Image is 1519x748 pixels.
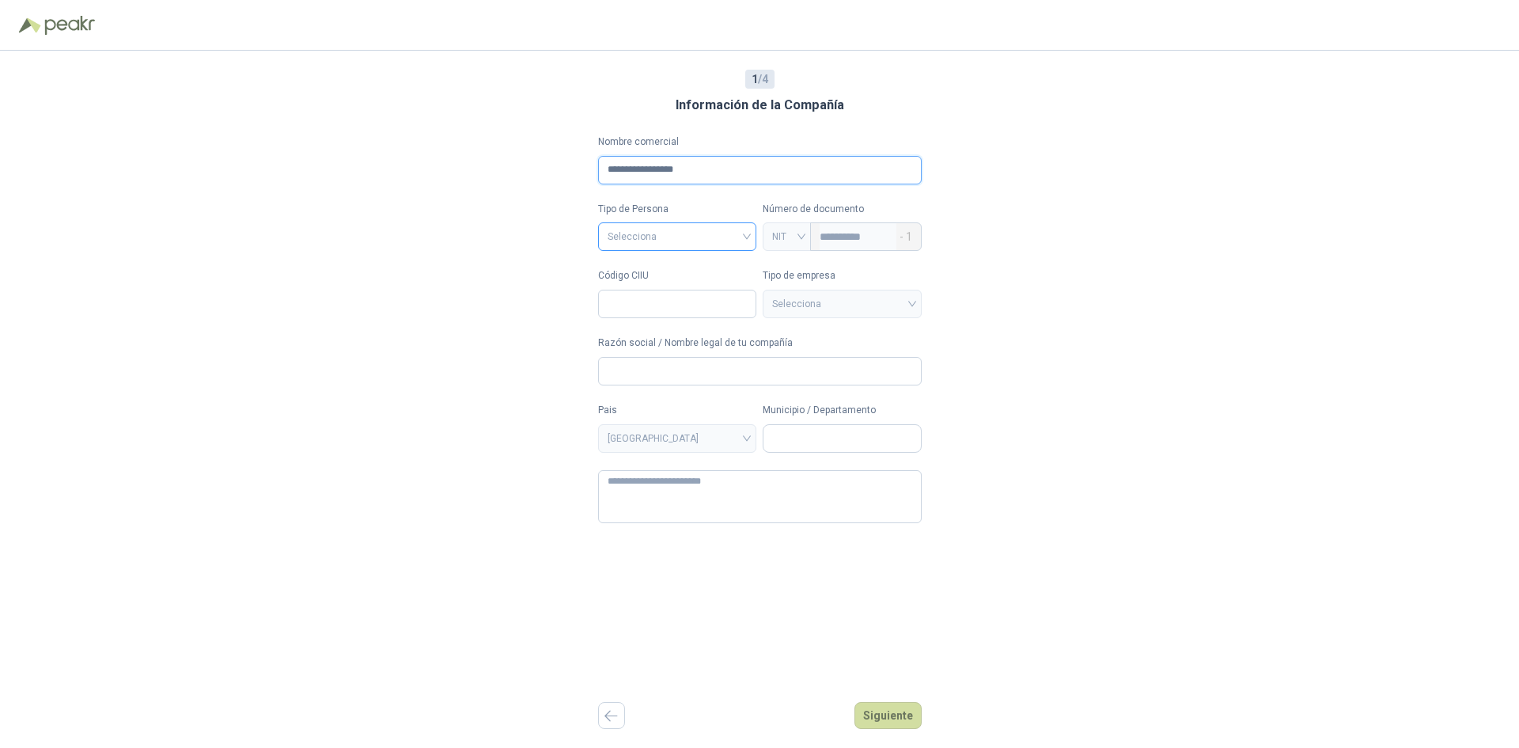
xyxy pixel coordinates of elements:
span: - 1 [900,223,912,250]
img: Logo [19,17,41,33]
label: Código CIIU [598,268,757,283]
b: 1 [752,73,758,85]
label: Municipio / Departamento [763,403,922,418]
label: Razón social / Nombre legal de tu compañía [598,336,922,351]
button: Siguiente [854,702,922,729]
span: / 4 [752,70,768,88]
label: Pais [598,403,757,418]
label: Nombre comercial [598,135,922,150]
label: Tipo de empresa [763,268,922,283]
span: NIT [772,225,801,249]
label: Tipo de Persona [598,202,757,217]
img: Peakr [44,16,95,35]
span: COLOMBIA [608,427,748,450]
p: Número de documento [763,202,922,217]
h3: Información de la Compañía [676,95,844,116]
